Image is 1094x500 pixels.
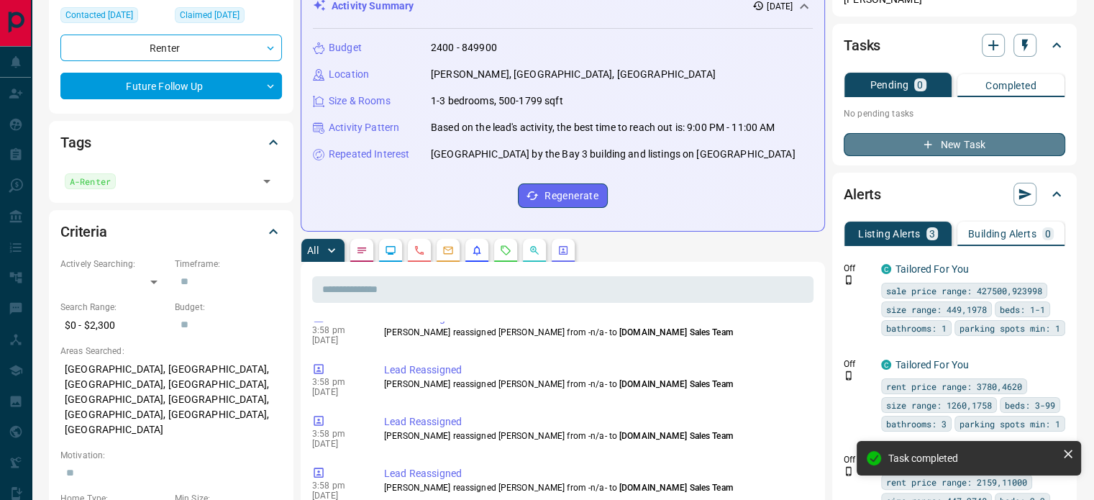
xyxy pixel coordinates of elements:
p: [PERSON_NAME], [GEOGRAPHIC_DATA], [GEOGRAPHIC_DATA] [431,67,716,82]
div: Renter [60,35,282,61]
svg: Agent Actions [557,245,569,256]
span: [DOMAIN_NAME] Sales Team [619,431,733,441]
p: [PERSON_NAME] reassigned [PERSON_NAME] from -n/a- to [384,429,808,442]
p: [DATE] [312,439,363,449]
p: Lead Reassigned [384,466,808,481]
span: [DOMAIN_NAME] Sales Team [619,379,733,389]
p: Off [844,262,872,275]
p: Activity Pattern [329,120,399,135]
div: Criteria [60,214,282,249]
div: Task completed [888,453,1057,464]
a: Tailored For You [895,359,969,371]
div: Wed Aug 06 2025 [175,7,282,27]
p: 3:58 pm [312,377,363,387]
p: No pending tasks [844,103,1065,124]
p: Based on the lead's activity, the best time to reach out is: 9:00 PM - 11:00 AM [431,120,775,135]
p: Building Alerts [968,229,1036,239]
p: Location [329,67,369,82]
p: Budget: [175,301,282,314]
p: Actively Searching: [60,258,168,271]
button: Regenerate [518,183,608,208]
svg: Listing Alerts [471,245,483,256]
p: Lead Reassigned [384,414,808,429]
span: parking spots min: 1 [959,417,1060,431]
svg: Push Notification Only [844,466,854,476]
p: Areas Searched: [60,345,282,358]
p: 3:58 pm [312,481,363,491]
div: Tasks [844,28,1065,63]
p: [GEOGRAPHIC_DATA] by the Bay 3 building and listings on [GEOGRAPHIC_DATA] [431,147,796,162]
p: [PERSON_NAME] reassigned [PERSON_NAME] from -n/a- to [384,326,808,339]
p: 0 [917,80,923,90]
div: Tags [60,125,282,160]
svg: Calls [414,245,425,256]
span: [DOMAIN_NAME] Sales Team [619,327,733,337]
p: 3:58 pm [312,429,363,439]
p: Lead Reassigned [384,363,808,378]
span: sale price range: 427500,923998 [886,283,1042,298]
p: All [307,245,319,255]
p: [PERSON_NAME] reassigned [PERSON_NAME] from -n/a- to [384,378,808,391]
div: condos.ca [881,360,891,370]
h2: Tags [60,131,91,154]
svg: Lead Browsing Activity [385,245,396,256]
span: parking spots min: 1 [959,321,1060,335]
p: $0 - $2,300 [60,314,168,337]
button: Open [257,171,277,191]
span: Contacted [DATE] [65,8,133,22]
p: Repeated Interest [329,147,409,162]
p: Timeframe: [175,258,282,271]
p: Pending [870,80,908,90]
button: New Task [844,133,1065,156]
p: 3 [929,229,935,239]
svg: Opportunities [529,245,540,256]
svg: Push Notification Only [844,371,854,381]
svg: Emails [442,245,454,256]
p: 1-3 bedrooms, 500-1799 sqft [431,94,563,109]
svg: Notes [356,245,368,256]
p: [PERSON_NAME] reassigned [PERSON_NAME] from -n/a- to [384,481,808,494]
span: A-Renter [70,174,111,188]
svg: Push Notification Only [844,275,854,285]
p: 3:58 pm [312,325,363,335]
h2: Tasks [844,34,880,57]
span: rent price range: 3780,4620 [886,379,1022,394]
a: Tailored For You [895,263,969,275]
p: Motivation: [60,449,282,462]
p: Completed [985,81,1036,91]
span: bathrooms: 3 [886,417,947,431]
p: 2400 - 849900 [431,40,497,55]
p: Search Range: [60,301,168,314]
span: beds: 3-99 [1005,398,1055,412]
svg: Requests [500,245,511,256]
p: [DATE] [312,387,363,397]
span: size range: 1260,1758 [886,398,992,412]
p: Listing Alerts [858,229,921,239]
p: Size & Rooms [329,94,391,109]
span: [DOMAIN_NAME] Sales Team [619,483,733,493]
p: Off [844,453,872,466]
div: Alerts [844,177,1065,212]
span: Claimed [DATE] [180,8,240,22]
span: size range: 449,1978 [886,302,987,317]
p: Budget [329,40,362,55]
h2: Criteria [60,220,107,243]
h2: Alerts [844,183,881,206]
div: Wed Aug 13 2025 [60,7,168,27]
span: bathrooms: 1 [886,321,947,335]
div: condos.ca [881,264,891,274]
p: [GEOGRAPHIC_DATA], [GEOGRAPHIC_DATA], [GEOGRAPHIC_DATA], [GEOGRAPHIC_DATA], [GEOGRAPHIC_DATA], [G... [60,358,282,442]
p: Off [844,358,872,371]
span: beds: 1-1 [1000,302,1045,317]
div: Future Follow Up [60,73,282,99]
p: [DATE] [312,335,363,345]
p: 0 [1045,229,1051,239]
